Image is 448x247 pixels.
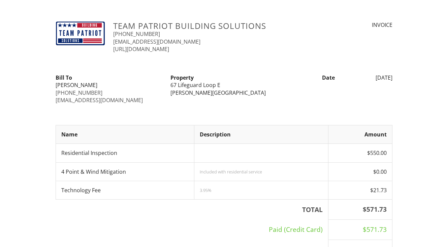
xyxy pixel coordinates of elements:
[328,181,392,199] td: $21.73
[56,125,194,143] th: Name
[56,21,105,46] img: TEAM%20PATRIOT%20%281%29.png
[200,169,323,174] div: Included with residential service
[113,21,306,30] h3: Team Patriot Building Solutions
[56,220,328,240] td: Paid (Credit Card)
[282,74,339,81] div: Date
[61,168,126,175] span: 4 Point & Wind Mitigation
[200,188,323,193] div: 3.95%
[194,125,328,143] th: Description
[170,74,194,81] strong: Property
[113,38,200,45] a: [EMAIL_ADDRESS][DOMAIN_NAME]
[328,162,392,181] td: $0.00
[328,125,392,143] th: Amount
[56,181,194,199] td: Technology Fee
[339,74,396,81] div: [DATE]
[314,21,392,29] div: INVOICE
[113,30,160,38] a: [PHONE_NUMBER]
[328,144,392,162] td: $550.00
[170,81,277,89] div: 67 Lifeguard Loop E
[56,200,328,220] th: TOTAL
[113,45,169,53] a: [URL][DOMAIN_NAME]
[328,220,392,240] td: $571.73
[56,81,162,89] div: [PERSON_NAME]
[56,89,102,96] a: [PHONE_NUMBER]
[170,89,277,96] div: [PERSON_NAME][GEOGRAPHIC_DATA]
[56,74,72,81] strong: Bill To
[61,149,117,157] span: Residential Inspection
[56,96,143,104] a: [EMAIL_ADDRESS][DOMAIN_NAME]
[328,200,392,220] th: $571.73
